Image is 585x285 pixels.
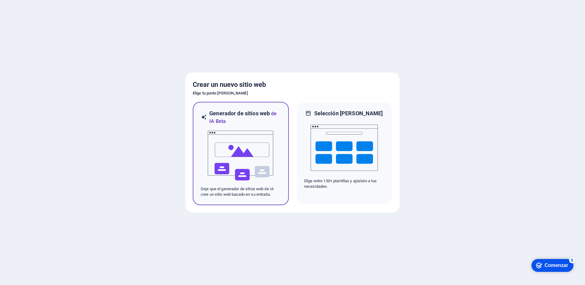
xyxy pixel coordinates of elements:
div: Generador de sitios webde IA BetaIADeje que el generador de sitios web de IA cree un sitio web ba... [193,102,289,205]
div: Comenzar 5 artículos restantes, 0% completado [6,3,48,16]
div: Comenzar [19,7,43,12]
h6: Generador de sitios web [209,110,281,125]
img: IA [207,125,274,186]
p: Elige entre 150+ plantillas y ajústalo a tus necesidades. [304,178,384,189]
div: 5 [44,1,50,7]
div: Selección [PERSON_NAME]Elige entre 150+ plantillas y ajústalo a tus necesidades. [296,102,392,205]
p: Deje que el generador de sitios web de IA cree un sitio web basado en su entrada. [201,186,281,197]
h5: Crear un nuevo sitio web [193,80,392,90]
h6: Elige tu punto [PERSON_NAME] [193,90,392,97]
span: de IA Beta [209,111,277,124]
h6: Selección [PERSON_NAME] [314,110,383,117]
